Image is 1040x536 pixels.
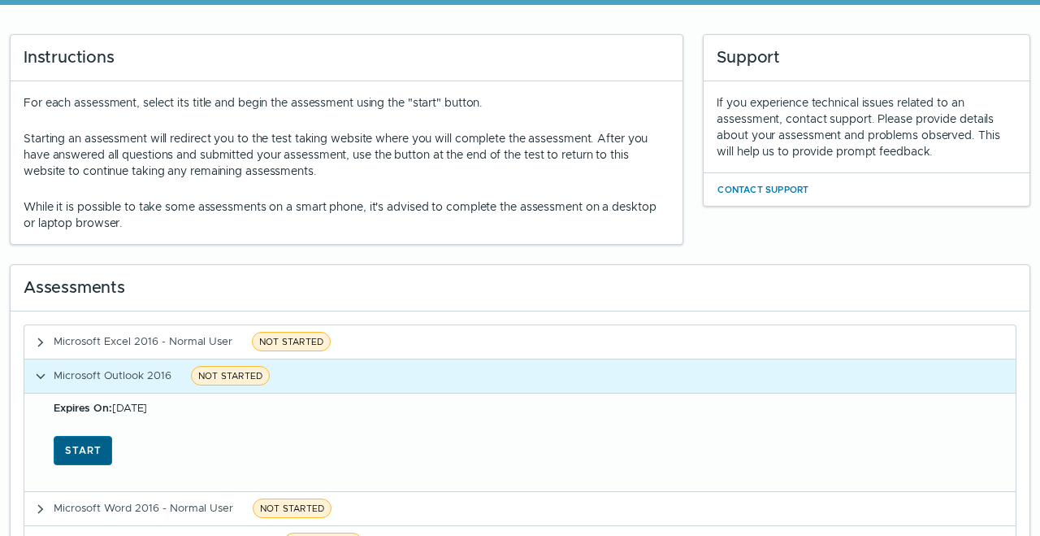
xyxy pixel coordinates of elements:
[54,401,147,415] span: [DATE]
[24,130,669,179] p: Starting an assessment will redirect you to the test taking website where you will complete the a...
[717,94,1016,159] div: If you experience technical issues related to an assessment, contact support. Please provide deta...
[54,368,171,382] span: Microsoft Outlook 2016
[11,265,1029,312] div: Assessments
[704,35,1029,81] div: Support
[252,332,331,351] span: NOT STARTED
[54,501,233,515] span: Microsoft Word 2016 - Normal User
[83,13,107,26] span: Help
[54,401,112,415] b: Expires On:
[191,366,270,386] span: NOT STARTED
[54,334,232,348] span: Microsoft Excel 2016 - Normal User
[24,94,669,231] div: For each assessment, select its title and begin the assessment using the "start" button.
[11,35,682,81] div: Instructions
[24,325,1016,359] button: Microsoft Excel 2016 - Normal UserNOT STARTED
[24,492,1016,525] button: Microsoft Word 2016 - Normal UserNOT STARTED
[253,499,331,518] span: NOT STARTED
[24,360,1016,393] button: Microsoft Outlook 2016NOT STARTED
[24,393,1016,491] div: Microsoft Outlook 2016NOT STARTED
[54,436,112,465] button: Start
[717,180,809,199] button: Contact Support
[24,198,669,231] p: While it is possible to take some assessments on a smart phone, it's advised to complete the asse...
